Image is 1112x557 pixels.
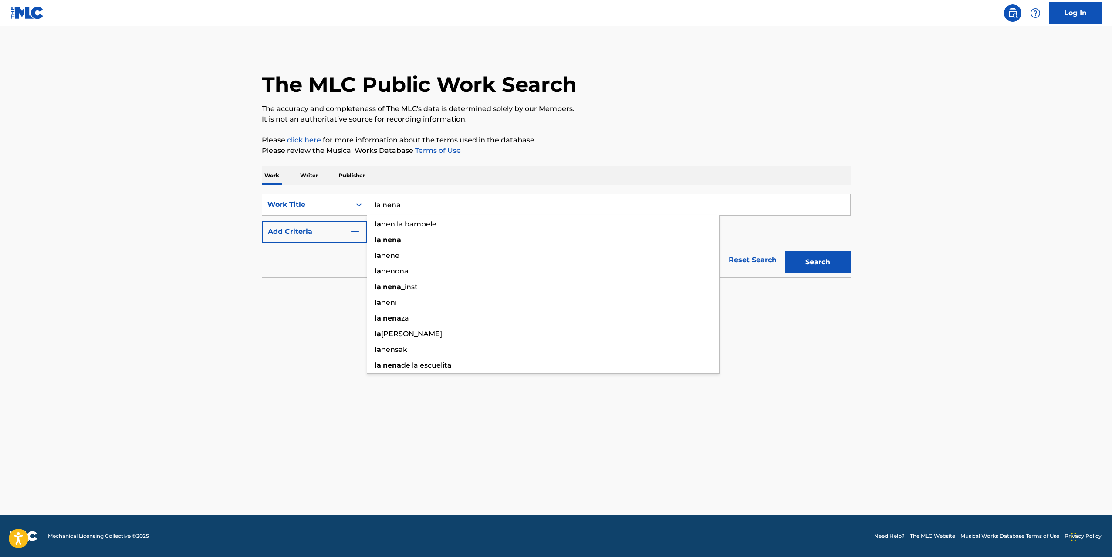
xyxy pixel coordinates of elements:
[401,283,418,291] span: _inst
[1049,2,1102,24] a: Log In
[262,194,851,277] form: Search Form
[375,220,381,228] strong: la
[375,345,381,354] strong: la
[262,114,851,125] p: It is not an authoritative source for recording information.
[383,361,401,369] strong: nena
[350,226,360,237] img: 9d2ae6d4665cec9f34b9.svg
[785,251,851,273] button: Search
[381,298,397,307] span: neni
[383,314,401,322] strong: nena
[381,267,409,275] span: nenona
[336,166,368,185] p: Publisher
[383,283,401,291] strong: nena
[10,531,37,541] img: logo
[401,314,409,322] span: za
[960,532,1059,540] a: Musical Works Database Terms of Use
[262,221,367,243] button: Add Criteria
[48,532,149,540] span: Mechanical Licensing Collective © 2025
[262,135,851,145] p: Please for more information about the terms used in the database.
[1030,8,1041,18] img: help
[1027,4,1044,22] div: Help
[375,298,381,307] strong: la
[1068,515,1112,557] iframe: Chat Widget
[381,251,399,260] span: nene
[375,251,381,260] strong: la
[381,345,407,354] span: nensak
[401,361,452,369] span: de la escuelita
[262,145,851,156] p: Please review the Musical Works Database
[1065,532,1102,540] a: Privacy Policy
[1071,524,1076,550] div: Drag
[262,71,577,98] h1: The MLC Public Work Search
[910,532,955,540] a: The MLC Website
[375,267,381,275] strong: la
[1007,8,1018,18] img: search
[724,250,781,270] a: Reset Search
[381,220,436,228] span: nen la bambele
[874,532,905,540] a: Need Help?
[267,199,346,210] div: Work Title
[262,166,282,185] p: Work
[287,136,321,144] a: click here
[297,166,321,185] p: Writer
[375,314,381,322] strong: la
[381,330,442,338] span: [PERSON_NAME]
[10,7,44,19] img: MLC Logo
[413,146,461,155] a: Terms of Use
[375,330,381,338] strong: la
[375,236,381,244] strong: la
[262,104,851,114] p: The accuracy and completeness of The MLC's data is determined solely by our Members.
[1004,4,1021,22] a: Public Search
[375,361,381,369] strong: la
[383,236,401,244] strong: nena
[375,283,381,291] strong: la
